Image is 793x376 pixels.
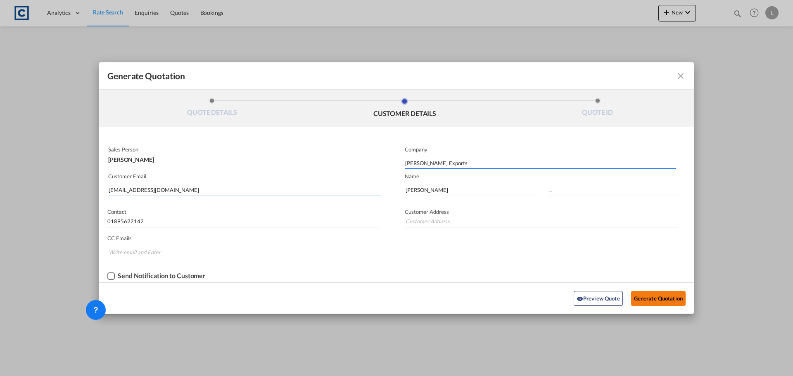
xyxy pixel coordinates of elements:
button: icon-eyePreview Quote [574,291,623,306]
md-dialog: Generate QuotationQUOTE ... [99,62,694,314]
input: Search by Customer Name/Email Id/Company [109,184,381,196]
li: QUOTE ID [501,98,694,120]
p: Name [405,173,694,180]
input: First Name [405,184,535,196]
li: QUOTE DETAILS [116,98,309,120]
div: [PERSON_NAME] [108,153,379,163]
div: Send Notification to Customer [118,272,206,279]
input: Last Name [548,184,679,196]
p: Company [405,146,676,153]
span: Customer Address [405,208,449,215]
p: CC Emails [107,235,660,241]
input: Contact Number [107,215,379,227]
p: Customer Email [108,173,381,180]
p: Sales Person [108,146,379,153]
button: Generate Quotation [631,291,686,306]
md-icon: icon-close fg-AAA8AD cursor m-0 [676,71,686,81]
input: Customer Address [405,215,678,227]
span: Generate Quotation [107,71,185,81]
md-checkbox: Checkbox No Ink [107,272,206,280]
p: Contact [107,208,379,215]
li: CUSTOMER DETAILS [309,98,501,120]
input: Company Name [405,157,676,169]
md-chips-wrap: Chips container. Enter the text area, then type text, and press enter to add a chip. [107,245,660,261]
input: Chips input. [109,246,171,259]
md-icon: icon-eye [577,296,583,302]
